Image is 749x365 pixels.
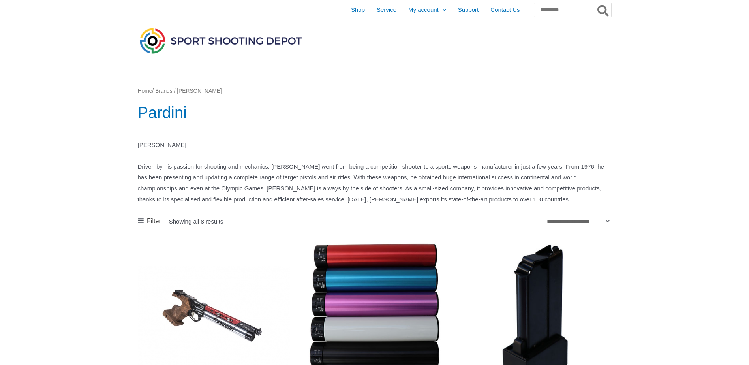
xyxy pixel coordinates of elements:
[596,3,611,17] button: Search
[138,88,152,94] a: Home
[169,218,223,224] p: Showing all 8 results
[544,215,612,227] select: Shop order
[138,139,612,151] p: [PERSON_NAME]
[138,215,161,227] a: Filter
[138,102,612,124] h1: Pardini
[138,26,304,55] img: Sport Shooting Depot
[147,215,161,227] span: Filter
[138,161,612,205] p: Driven by his passion for shooting and mechanics, [PERSON_NAME] went from being a competition sho...
[138,86,612,96] nav: Breadcrumb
